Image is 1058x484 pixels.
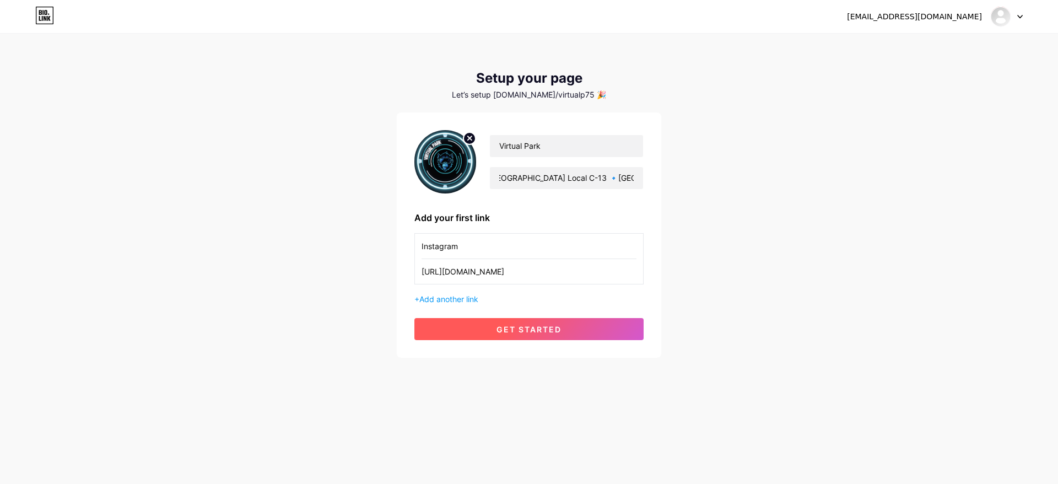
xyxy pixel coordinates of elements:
[414,318,644,340] button: get started
[496,325,562,334] span: get started
[490,167,643,189] input: bio
[847,11,982,23] div: [EMAIL_ADDRESS][DOMAIN_NAME]
[490,135,643,157] input: Your name
[414,293,644,305] div: +
[397,71,661,86] div: Setup your page
[397,90,661,99] div: Let’s setup [DOMAIN_NAME]/virtualp75 🎉
[414,211,644,224] div: Add your first link
[422,234,636,259] input: Link name (My Instagram)
[990,6,1011,27] img: Virtual Park
[422,259,636,284] input: URL (https://instagram.com/yourname)
[414,130,476,193] img: profile pic
[419,294,478,304] span: Add another link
